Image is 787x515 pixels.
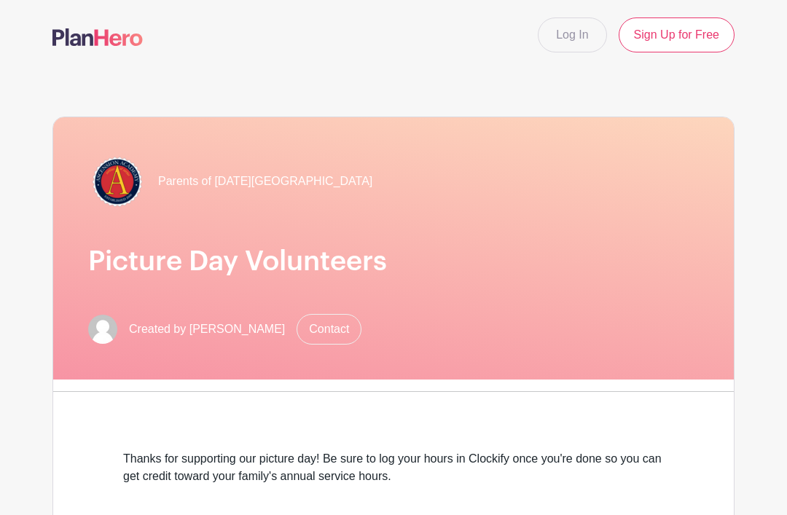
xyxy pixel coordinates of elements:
span: Created by [PERSON_NAME] [129,321,285,338]
img: logo-507f7623f17ff9eddc593b1ce0a138ce2505c220e1c5a4e2b4648c50719b7d32.svg [52,28,143,46]
a: Sign Up for Free [619,17,735,52]
h1: Picture Day Volunteers [88,245,699,279]
span: Parents of [DATE][GEOGRAPHIC_DATA] [158,173,372,190]
img: ascension-academy-logo.png [88,152,146,211]
div: Thanks for supporting our picture day! Be sure to log your hours in Clockify once you're done so ... [123,450,664,485]
a: Log In [538,17,606,52]
img: default-ce2991bfa6775e67f084385cd625a349d9dcbb7a52a09fb2fda1e96e2d18dcdb.png [88,315,117,344]
a: Contact [297,314,361,345]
